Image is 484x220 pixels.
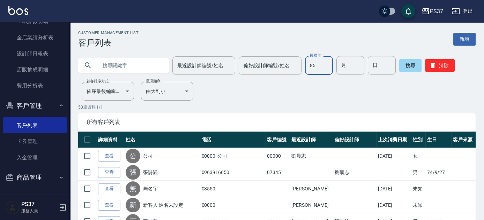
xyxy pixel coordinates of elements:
div: 由大到小 [141,82,193,101]
td: 男 [411,164,425,181]
td: [PERSON_NAME] [290,181,333,197]
td: [PERSON_NAME] [290,197,333,213]
input: 搜尋關鍵字 [98,56,163,75]
td: 0963916650 [200,164,265,181]
p: 服務人員 [21,208,57,214]
a: 查看 [98,151,120,162]
td: [DATE] [376,181,411,197]
td: 未知 [411,197,425,213]
a: 查看 [98,183,120,194]
td: 74/9/27 [425,164,451,181]
button: 清除 [425,59,455,72]
button: 登出 [449,5,476,18]
th: 電話 [200,132,265,148]
td: 劉晨志 [290,148,333,164]
div: 無 [126,181,140,196]
a: 入金管理 [3,150,67,166]
th: 上次消費日期 [376,132,411,148]
td: 07345 [265,164,290,181]
a: 費用分析表 [3,78,67,94]
label: 呈現順序 [146,79,161,84]
div: 公 [126,149,140,163]
td: 00000 [200,197,265,213]
a: 新增 [453,33,476,46]
a: 全店業績分析表 [3,30,67,46]
p: 50 筆資料, 1 / 1 [78,104,476,110]
img: Person [6,201,20,214]
a: 張詩涵 [143,169,158,176]
th: 性別 [411,132,425,148]
a: 公司 [143,152,153,159]
button: 商品管理 [3,168,67,187]
button: save [401,4,415,18]
td: 00000_公司 [200,148,265,164]
th: 生日 [425,132,451,148]
button: PS37 [419,4,446,18]
div: PS37 [430,7,443,16]
a: 客戶列表 [3,117,67,133]
td: 劉晨志 [333,164,376,181]
td: 00000 [265,148,290,164]
th: 最近設計師 [290,132,333,148]
h3: 客戶列表 [78,38,139,48]
th: 客戶編號 [265,132,290,148]
h2: Customer Management List [78,31,139,35]
td: 08550 [200,181,265,197]
td: 未知 [411,181,425,197]
span: 所有客戶列表 [87,119,467,126]
td: 女 [411,148,425,164]
div: 依序最後編輯時間 [82,82,134,101]
button: 搜尋 [399,59,422,72]
label: 顧客排序方式 [87,79,109,84]
h5: PS37 [21,201,57,208]
th: 姓名 [124,132,200,148]
a: 設計師日報表 [3,46,67,62]
label: 民國年 [310,53,321,58]
a: 新客人 姓名未設定 [143,202,183,209]
a: 無名字 [143,185,158,192]
a: 店販抽成明細 [3,62,67,78]
th: 詳細資料 [96,132,124,148]
td: [DATE] [376,148,411,164]
a: 查看 [98,167,120,178]
a: 卡券管理 [3,133,67,149]
td: [DATE] [376,197,411,213]
th: 偏好設計師 [333,132,376,148]
th: 客戶來源 [451,132,476,148]
div: 張 [126,165,140,180]
img: Logo [8,6,28,15]
a: 查看 [98,200,120,211]
button: 客戶管理 [3,97,67,115]
div: 新 [126,198,140,212]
